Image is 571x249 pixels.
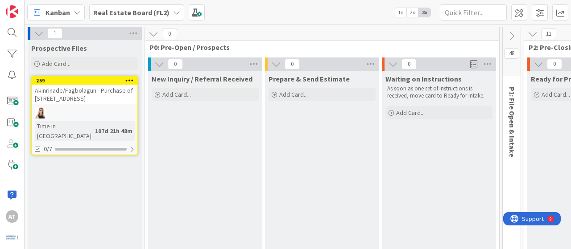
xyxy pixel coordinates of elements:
input: Quick Filter... [440,4,507,20]
span: Waiting on Instructions [385,74,462,83]
img: Visit kanbanzone.com [6,5,18,18]
span: Add Card... [279,90,308,98]
div: Akinrinade/Fagbolagun - Purchase of [STREET_ADDRESS] [32,85,137,104]
span: 0 [285,59,300,69]
p: As soon as one set of instructions is received, move card to Ready for Intake. [387,85,491,100]
span: P1: File Open & Intake [508,87,517,157]
span: Prospective Files [31,44,87,53]
span: 11 [541,29,556,39]
div: 9 [46,4,49,11]
span: New Inquiry / Referral Received [152,74,252,83]
span: 1 [47,28,62,39]
span: Add Card... [396,109,425,117]
div: 107d 21h 48m [93,126,135,136]
span: 0 [168,59,183,69]
div: 259 [36,78,137,84]
img: DB [35,107,46,118]
span: 3x [418,8,430,17]
div: 259Akinrinade/Fagbolagun - Purchase of [STREET_ADDRESS] [32,77,137,104]
span: 0 [162,29,177,39]
span: 0/7 [44,144,52,154]
span: 0 [401,59,417,69]
span: Kanban [46,7,70,18]
div: AT [6,210,18,223]
span: P0: Pre-Open / Prospects [149,43,488,52]
span: Add Card... [42,60,70,68]
span: 48 [504,48,519,59]
b: Real Estate Board (FL2) [93,8,170,17]
span: 2x [406,8,418,17]
span: Support [19,1,41,12]
img: avatar [6,231,18,244]
div: Time in [GEOGRAPHIC_DATA] [35,121,91,141]
div: 259 [32,77,137,85]
div: DB [32,107,137,118]
span: Add Card... [162,90,191,98]
span: Prepare & Send Estimate [269,74,350,83]
span: 1x [394,8,406,17]
span: 0 [547,59,562,69]
span: Add Card... [542,90,570,98]
span: : [91,126,93,136]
